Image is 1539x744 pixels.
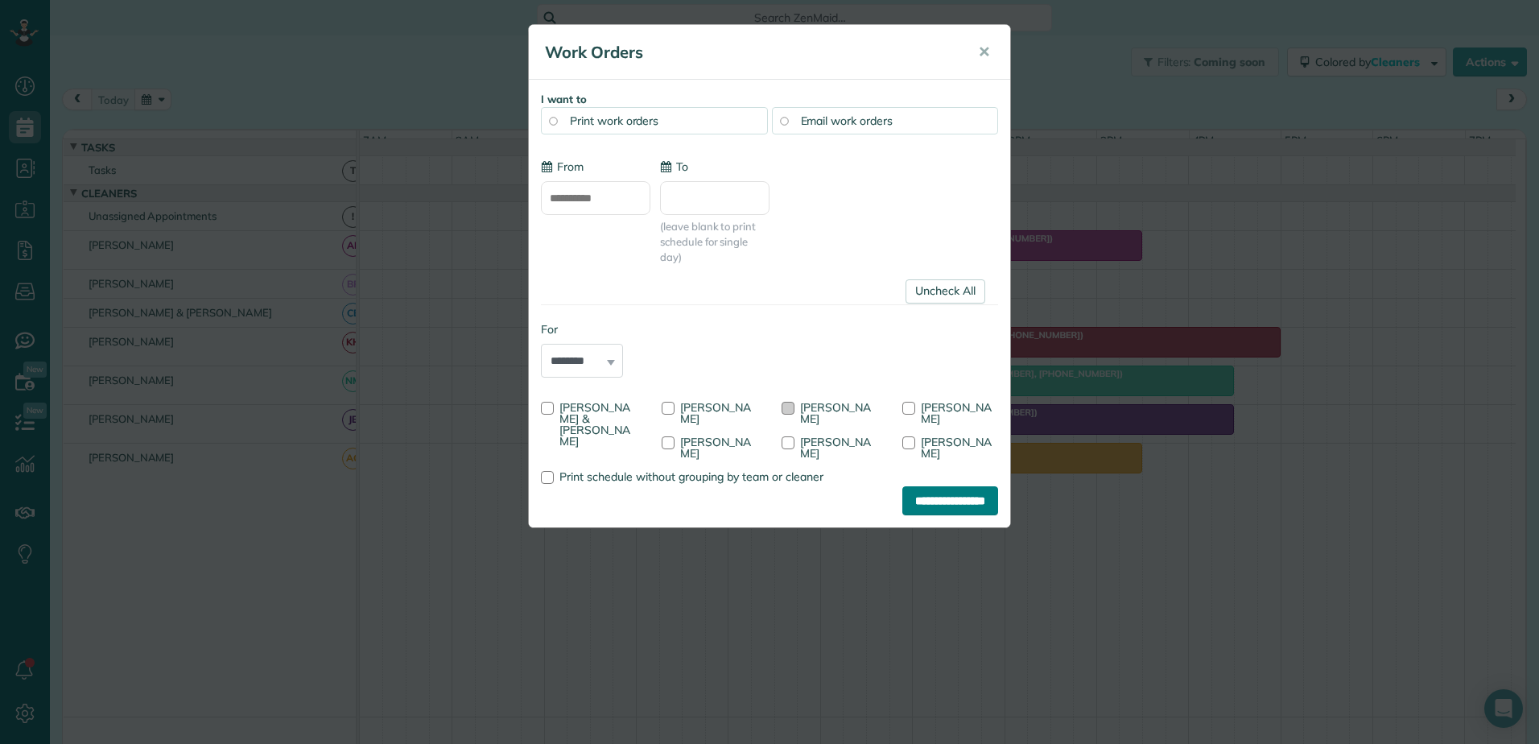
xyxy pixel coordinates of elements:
[800,400,871,426] span: [PERSON_NAME]
[570,114,658,128] span: Print work orders
[545,41,955,64] h5: Work Orders
[559,400,630,448] span: [PERSON_NAME] & [PERSON_NAME]
[549,117,557,125] input: Print work orders
[921,435,992,461] span: [PERSON_NAME]
[800,435,871,461] span: [PERSON_NAME]
[541,93,587,105] strong: I want to
[559,469,823,484] span: Print schedule without grouping by team or cleaner
[801,114,893,128] span: Email work orders
[541,321,623,337] label: For
[541,159,584,175] label: From
[680,400,751,426] span: [PERSON_NAME]
[660,159,688,175] label: To
[660,219,769,265] span: (leave blank to print schedule for single day)
[978,43,990,61] span: ✕
[780,117,788,125] input: Email work orders
[680,435,751,461] span: [PERSON_NAME]
[921,400,992,426] span: [PERSON_NAME]
[906,279,985,304] a: Uncheck All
